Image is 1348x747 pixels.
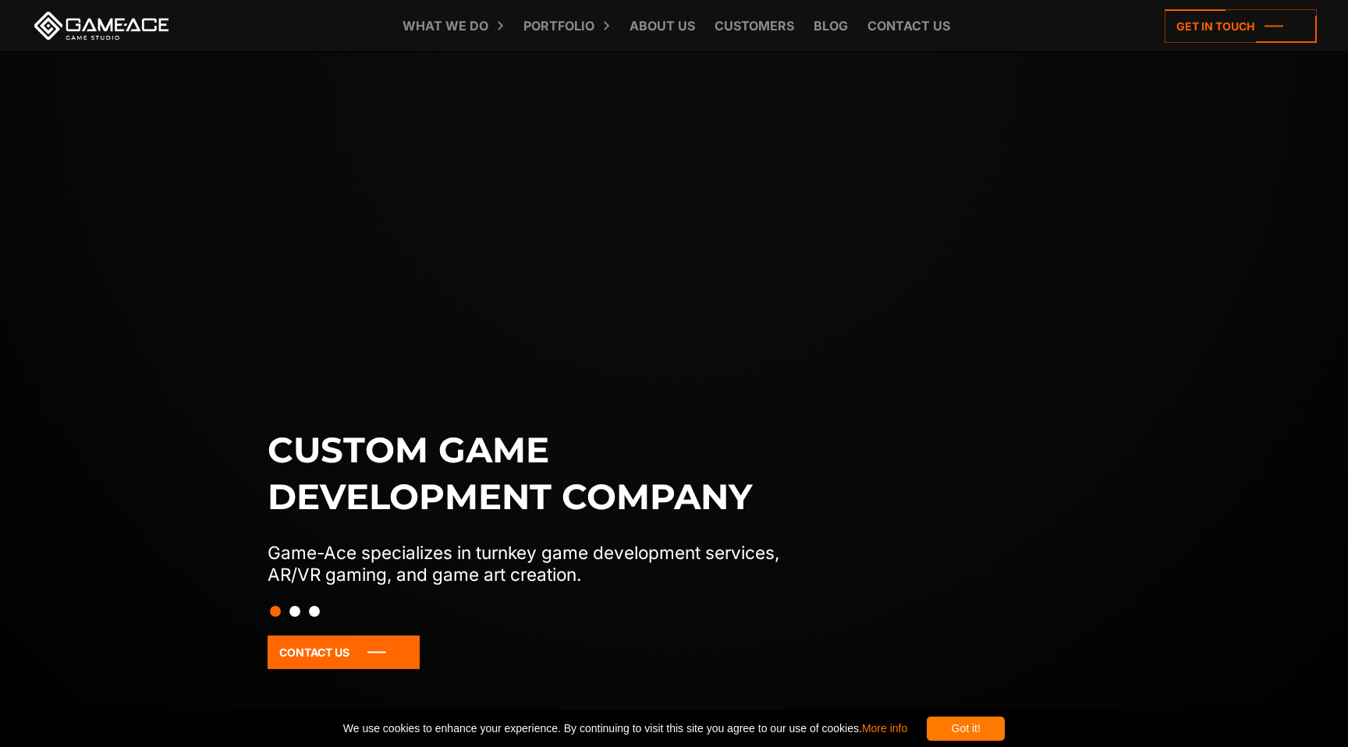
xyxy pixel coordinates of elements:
[343,717,907,741] span: We use cookies to enhance your experience. By continuing to visit this site you agree to our use ...
[268,542,812,586] p: Game-Ace specializes in turnkey game development services, AR/VR gaming, and game art creation.
[289,598,300,625] button: Slide 2
[268,427,812,520] h1: Custom game development company
[270,598,281,625] button: Slide 1
[309,598,320,625] button: Slide 3
[862,722,907,735] a: More info
[268,635,420,669] a: Contact Us
[1165,9,1317,43] a: Get in touch
[927,717,1005,741] div: Got it!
